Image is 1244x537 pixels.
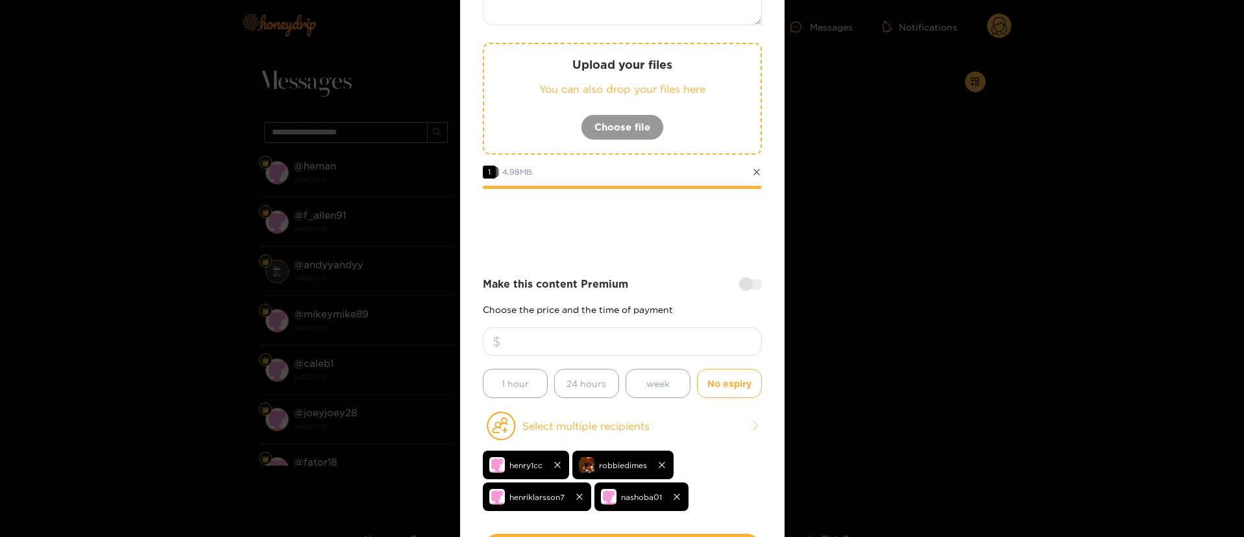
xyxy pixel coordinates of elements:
button: Select multiple recipients [483,411,762,441]
button: 1 hour [483,369,548,398]
img: upxnl-screenshot_20250725_032726_gallery.jpg [579,457,594,473]
span: henry1cc [509,458,543,473]
span: 24 hours [567,376,606,391]
span: 1 hour [502,376,529,391]
span: week [646,376,670,391]
span: 4.98 MB [502,168,532,176]
p: Upload your files [510,57,735,72]
img: no-avatar.png [489,457,505,473]
p: Choose the price and the time of payment [483,305,762,314]
button: week [626,369,690,398]
img: no-avatar.png [489,489,505,505]
button: 24 hours [554,369,619,398]
span: robbiedimes [599,458,647,473]
span: henriklarsson7 [509,490,565,505]
img: no-avatar.png [601,489,616,505]
strong: Make this content Premium [483,277,628,292]
p: You can also drop your files here [510,82,735,97]
button: Choose file [581,114,664,140]
span: 1 [483,166,496,179]
button: No expiry [697,369,762,398]
span: nashoba01 [621,490,662,505]
span: No expiry [707,376,751,391]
